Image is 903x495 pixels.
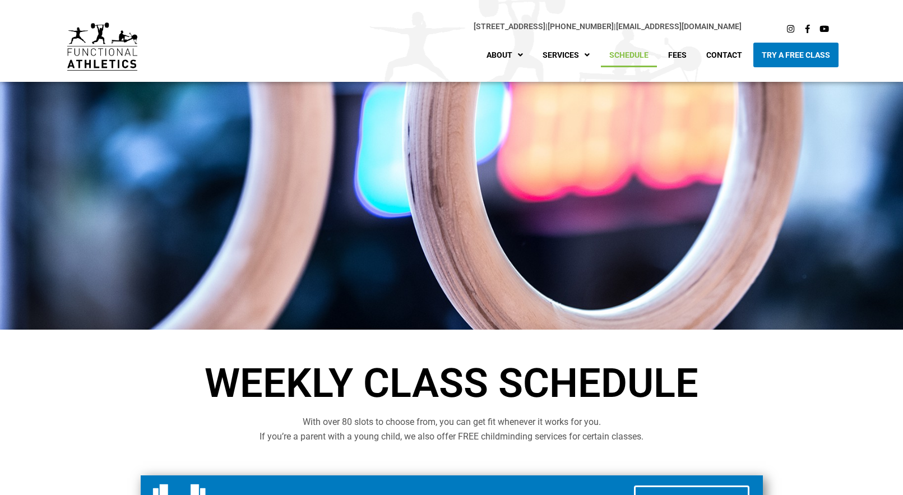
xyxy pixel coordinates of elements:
a: Fees [660,43,695,67]
a: [STREET_ADDRESS] [474,22,545,31]
a: Contact [698,43,751,67]
img: default-logo [67,22,137,71]
span: | [474,22,548,31]
a: Try A Free Class [753,43,839,67]
p: | [160,20,742,33]
a: [EMAIL_ADDRESS][DOMAIN_NAME] [616,22,742,31]
a: About [478,43,531,67]
a: Schedule [601,43,657,67]
h1: Weekly Class Schedule [138,363,766,404]
a: [PHONE_NUMBER] [548,22,614,31]
p: With over 80 slots to choose from, you can get fit whenever it works for you. If you’re a parent ... [138,415,766,445]
a: Services [534,43,598,67]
